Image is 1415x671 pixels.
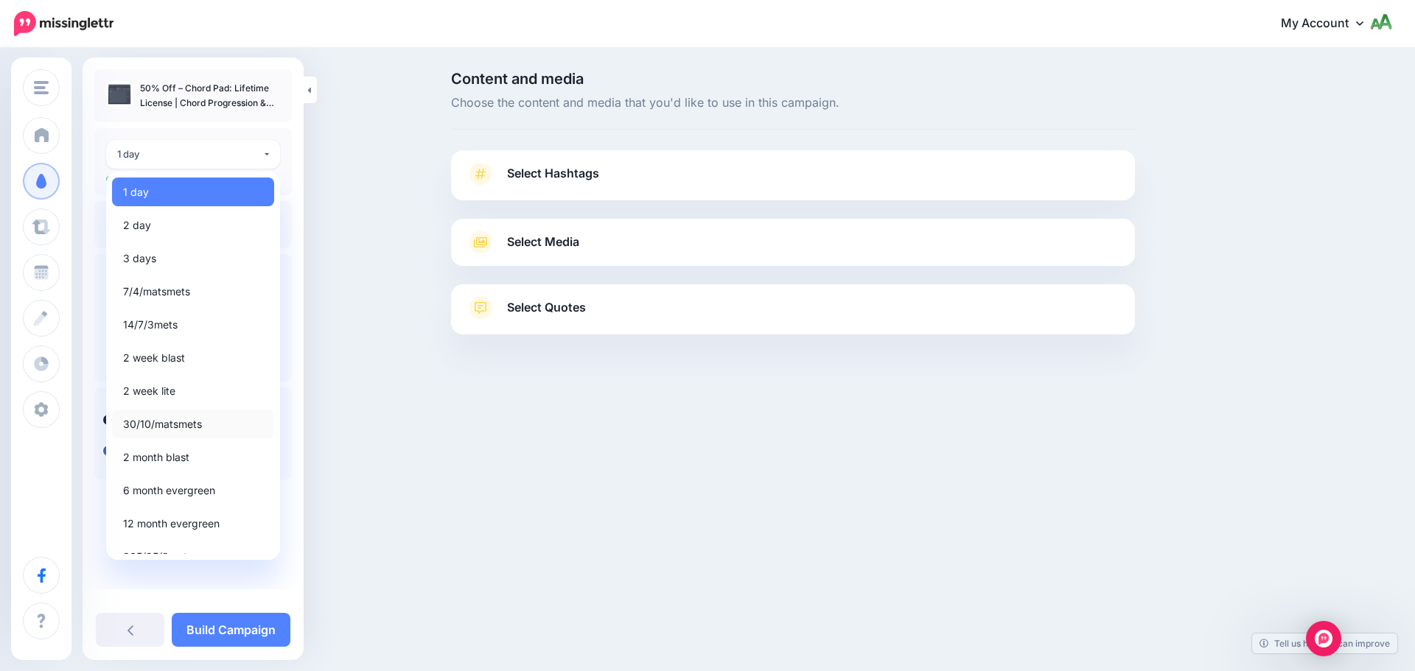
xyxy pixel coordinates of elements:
a: Tell us how we can improve [1252,633,1397,653]
a: Select Media [466,231,1120,254]
img: Missinglettr [14,11,113,36]
span: 14/7/3mets [123,316,178,334]
span: 7/4/matsmets [123,283,190,301]
img: menu.png [34,81,49,94]
a: Select Hashtags [466,162,1120,200]
img: dee0c18bdd5c00fe25b5953323f37f51_thumb.jpg [106,81,133,108]
span: 1 day [123,183,149,201]
span: 2 day [123,217,151,234]
span: Content and media [451,71,1135,86]
span: 3 days [123,250,156,267]
a: Select Quotes [466,296,1120,334]
div: Open Intercom Messenger [1306,621,1341,656]
span: 30/10/matsmets [123,415,202,433]
span: Choose the content and media that you'd like to use in this campaign. [451,94,1135,113]
a: My Account [1266,6,1393,42]
span: 2 month blast [123,449,189,466]
div: 1 day [117,146,262,163]
span: Select Quotes [507,298,586,317]
button: 1 day [106,140,280,169]
span: 2 week blast [123,349,185,367]
span: 6 month evergreen [123,482,215,499]
span: Select Hashtags [507,164,599,183]
span: 12 month evergreen [123,515,220,533]
span: 2 week lite [123,382,175,400]
span: 365/25/3mats [123,548,192,566]
p: 50% Off – Chord Pad: Lifetime License | Chord Progression & Backing Tracks Maker – for Windows [140,81,280,110]
span: Select Media [507,232,579,252]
